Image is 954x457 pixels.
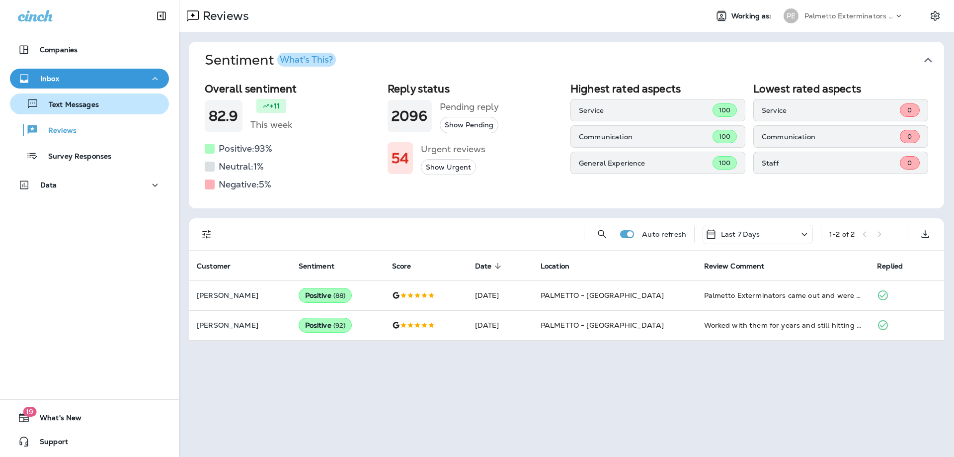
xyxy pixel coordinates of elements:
[704,320,862,330] div: Worked with them for years and still hitting 100%. professional, on-time and listen to our issues...
[907,132,912,141] span: 0
[915,224,935,244] button: Export as CSV
[926,7,944,25] button: Settings
[721,230,760,238] p: Last 7 Days
[10,119,169,140] button: Reviews
[541,262,569,271] span: Location
[10,93,169,114] button: Text Messages
[40,181,57,189] p: Data
[10,175,169,195] button: Data
[475,262,505,271] span: Date
[762,106,900,114] p: Service
[877,262,903,271] span: Replied
[197,291,283,299] p: [PERSON_NAME]
[299,262,347,271] span: Sentiment
[467,310,533,340] td: [DATE]
[719,106,730,114] span: 100
[30,414,81,426] span: What's New
[23,407,36,417] span: 19
[148,6,175,26] button: Collapse Sidebar
[753,83,928,95] h2: Lowest rated aspects
[719,159,730,167] span: 100
[804,12,894,20] p: Palmetto Exterminators LLC
[40,46,78,54] p: Companies
[642,230,686,238] p: Auto refresh
[877,262,916,271] span: Replied
[10,145,169,166] button: Survey Responses
[467,280,533,310] td: [DATE]
[392,262,424,271] span: Score
[10,408,169,428] button: 19What's New
[40,75,59,83] p: Inbox
[30,438,68,450] span: Support
[421,159,476,176] button: Show Urgent
[333,291,346,300] span: ( 88 )
[10,40,169,60] button: Companies
[219,159,264,175] h5: Neutral: 1 %
[784,8,798,23] div: PE
[280,55,333,64] div: What's This?
[219,177,271,192] h5: Negative: 5 %
[719,132,730,141] span: 100
[219,141,272,157] h5: Positive: 93 %
[38,126,77,136] p: Reviews
[38,152,111,162] p: Survey Responses
[333,321,346,330] span: ( 92 )
[762,133,900,141] p: Communication
[189,79,944,208] div: SentimentWhat's This?
[440,117,498,133] button: Show Pending
[10,432,169,452] button: Support
[475,262,492,271] span: Date
[579,133,713,141] p: Communication
[39,100,99,110] p: Text Messages
[541,291,664,300] span: PALMETTO - [GEOGRAPHIC_DATA]
[762,159,900,167] p: Staff
[197,42,952,79] button: SentimentWhat's This?
[299,288,352,303] div: Positive
[570,83,745,95] h2: Highest rated aspects
[209,108,238,124] h1: 82.9
[277,53,336,67] button: What's This?
[392,108,428,124] h1: 2096
[270,101,280,111] p: +11
[829,230,855,238] div: 1 - 2 of 2
[541,321,664,330] span: PALMETTO - [GEOGRAPHIC_DATA]
[197,262,231,271] span: Customer
[205,83,380,95] h2: Overall sentiment
[10,69,169,89] button: Inbox
[250,117,292,133] h5: This week
[731,12,774,20] span: Working as:
[197,321,283,329] p: [PERSON_NAME]
[592,224,612,244] button: Search Reviews
[205,52,336,69] h1: Sentiment
[541,262,582,271] span: Location
[704,262,778,271] span: Review Comment
[197,262,243,271] span: Customer
[440,99,499,115] h5: Pending reply
[704,290,862,300] div: Palmetto Exterminators came out and were quick at giving me an estimate for pest control services...
[579,159,713,167] p: General Experience
[392,150,409,167] h1: 54
[392,262,411,271] span: Score
[299,318,352,333] div: Positive
[907,159,912,167] span: 0
[299,262,334,271] span: Sentiment
[704,262,765,271] span: Review Comment
[421,141,485,157] h5: Urgent reviews
[197,224,217,244] button: Filters
[579,106,713,114] p: Service
[907,106,912,114] span: 0
[388,83,562,95] h2: Reply status
[199,8,249,23] p: Reviews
